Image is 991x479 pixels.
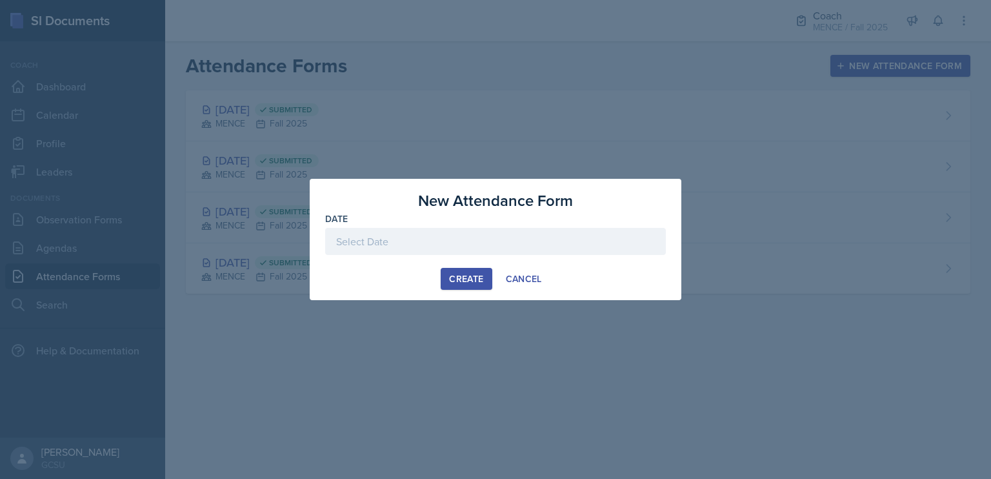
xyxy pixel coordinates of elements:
[449,274,483,284] div: Create
[506,274,542,284] div: Cancel
[325,212,348,225] label: Date
[418,189,573,212] h3: New Attendance Form
[441,268,492,290] button: Create
[497,268,550,290] button: Cancel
